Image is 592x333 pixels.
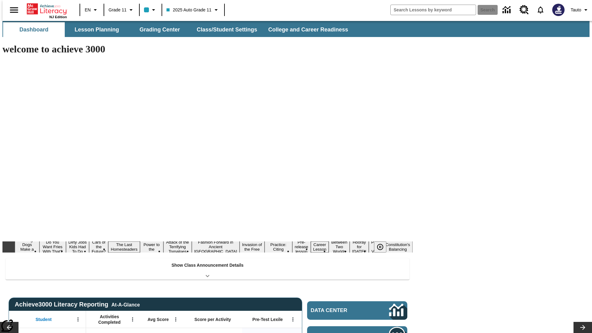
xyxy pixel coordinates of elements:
div: SubNavbar [2,22,354,37]
button: Class color is light blue. Change class color [142,4,160,15]
button: Grading Center [129,22,191,37]
button: Slide 7 Attack of the Terrifying Tomatoes [163,239,192,255]
button: Lesson carousel, Next [573,322,592,333]
div: Show Class Announcement Details [6,258,409,280]
span: Activities Completed [89,314,130,325]
span: 2025 Auto Grade 11 [166,7,211,13]
button: Slide 4 Cars of the Future? [89,239,108,255]
button: Slide 12 Career Lesson [311,241,329,253]
button: Slide 9 The Invasion of the Free CD [240,237,265,257]
button: Pause [374,241,386,253]
a: Data Center [499,2,516,18]
button: Open Menu [288,315,298,324]
button: Slide 1 Diving Dogs Make a Splash [15,237,39,257]
button: Open Menu [73,315,83,324]
input: search field [391,5,476,15]
div: At-A-Glance [111,301,140,308]
h1: welcome to achieve 3000 [2,43,413,55]
span: NJ Edition [49,15,67,19]
button: Grade: Grade 11, Select a grade [106,4,137,15]
button: Slide 2 Do You Want Fries With That? [39,239,66,255]
button: Open Menu [128,315,137,324]
button: Slide 8 Fashion Forward in Ancient Rome [192,239,240,255]
a: Resource Center, Will open in new tab [516,2,532,18]
span: Data Center [311,307,368,314]
span: Score per Activity [195,317,231,322]
span: Student [35,317,51,322]
button: Slide 11 Pre-release lesson [292,239,311,255]
span: EN [85,7,91,13]
span: Avg Score [147,317,169,322]
button: Open Menu [171,315,180,324]
button: Slide 15 Point of View [369,239,383,255]
a: Home [27,3,67,15]
button: Slide 13 Between Two Worlds [329,239,350,255]
button: Slide 14 Hooray for Constitution Day! [350,239,369,255]
button: Class/Student Settings [192,22,262,37]
span: Tauto [571,7,581,13]
span: Grade 11 [109,7,126,13]
button: Slide 3 Dirty Jobs Kids Had To Do [66,239,89,255]
button: Slide 5 The Last Homesteaders [108,241,140,253]
a: Data Center [307,301,407,320]
button: Profile/Settings [568,4,592,15]
img: Avatar [552,4,565,16]
button: Class: 2025 Auto Grade 11, Select your class [164,4,222,15]
button: Dashboard [3,22,65,37]
span: Achieve3000 Literacy Reporting [15,301,140,308]
button: Language: EN, Select a language [82,4,102,15]
span: Pre-Test Lexile [253,317,283,322]
button: Slide 10 Mixed Practice: Citing Evidence [265,237,292,257]
button: Slide 6 Solar Power to the People [140,237,163,257]
button: Slide 16 The Constitution's Balancing Act [383,237,413,257]
div: SubNavbar [2,21,590,37]
button: Select a new avatar [549,2,568,18]
p: Show Class Announcement Details [171,262,244,269]
a: Notifications [532,2,549,18]
button: Open side menu [5,1,23,19]
button: Lesson Planning [66,22,128,37]
div: Pause [374,241,393,253]
div: Home [27,2,67,19]
button: College and Career Readiness [263,22,353,37]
